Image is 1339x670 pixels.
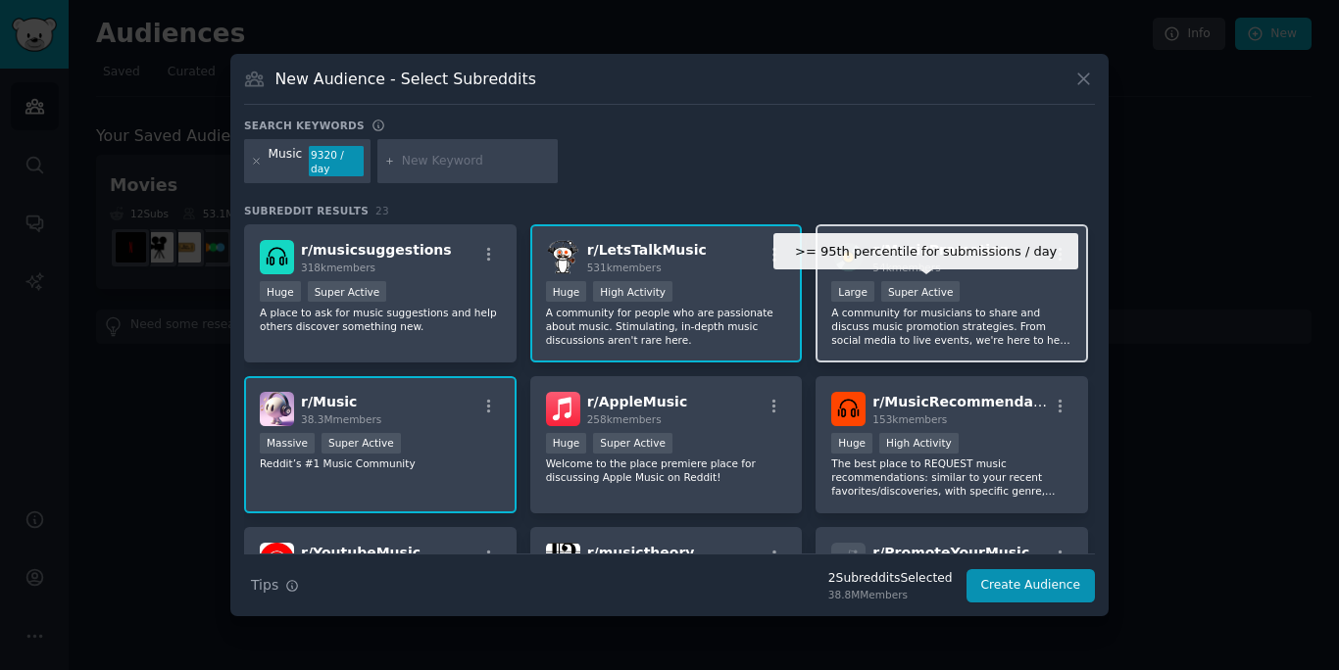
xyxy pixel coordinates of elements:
[322,433,401,454] div: Super Active
[309,146,364,177] div: 9320 / day
[546,392,580,426] img: AppleMusic
[546,433,587,454] div: Huge
[251,575,278,596] span: Tips
[872,545,1029,560] span: r/ PromoteYourMusic
[593,281,672,302] div: High Activity
[244,204,369,217] span: Subreddit Results
[872,242,1009,258] span: r/ MusicPromotion
[881,281,961,302] div: Super Active
[872,262,940,273] span: 54k members
[831,306,1072,347] p: A community for musicians to share and discuss music promotion strategies. From social media to l...
[587,394,688,409] span: r/ AppleMusic
[587,545,695,560] span: r/ musictheory
[879,433,959,454] div: High Activity
[872,413,947,425] span: 153k members
[260,306,501,333] p: A place to ask for music suggestions and help others discover something new.
[275,69,536,89] h3: New Audience - Select Subreddits
[967,569,1096,602] button: Create Audience
[301,413,381,425] span: 38.3M members
[301,242,452,258] span: r/ musicsuggestions
[546,306,787,347] p: A community for people who are passionate about music. Stimulating, in-depth music discussions ar...
[872,394,1071,409] span: r/ MusicRecommendations
[593,433,672,454] div: Super Active
[546,543,580,577] img: musictheory
[546,240,580,274] img: LetsTalkMusic
[301,394,357,409] span: r/ Music
[831,240,866,274] img: MusicPromotion
[260,433,315,454] div: Massive
[301,545,421,560] span: r/ YoutubeMusic
[831,433,872,454] div: Huge
[244,119,365,132] h3: Search keywords
[301,262,375,273] span: 318k members
[587,242,707,258] span: r/ LetsTalkMusic
[375,205,389,216] span: 23
[260,240,294,274] img: musicsuggestions
[546,456,787,484] p: Welcome to the place premiere place for discussing Apple Music on Reddit!
[244,568,306,602] button: Tips
[260,392,294,426] img: Music
[831,392,866,426] img: MusicRecommendations
[587,413,662,425] span: 258k members
[831,281,874,302] div: Large
[260,543,294,577] img: YoutubeMusic
[828,570,953,588] div: 2 Subreddit s Selected
[402,153,551,170] input: New Keyword
[308,281,387,302] div: Super Active
[269,146,303,177] div: Music
[260,281,301,302] div: Huge
[546,281,587,302] div: Huge
[587,262,662,273] span: 531k members
[828,588,953,601] div: 38.8M Members
[260,456,501,470] p: Reddit’s #1 Music Community
[831,456,1072,498] p: The best place to REQUEST music recommendations: similar to your recent favorites/discoveries, wi...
